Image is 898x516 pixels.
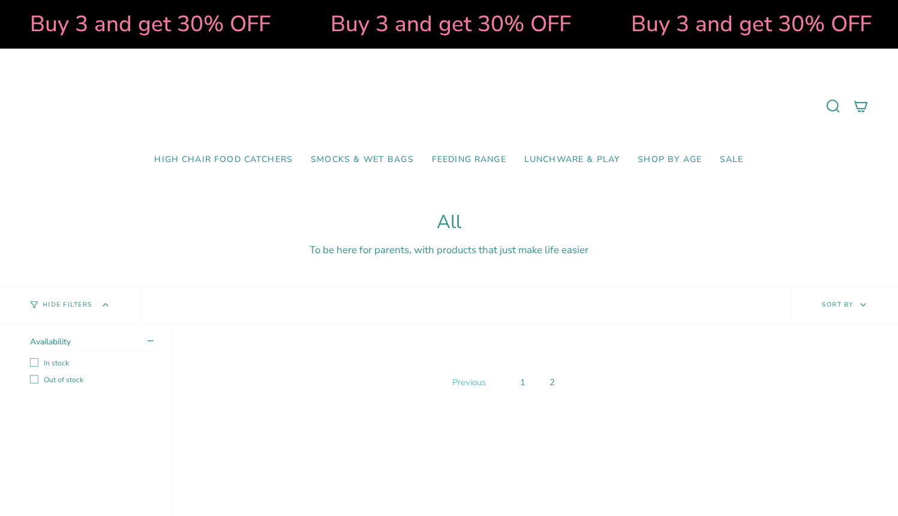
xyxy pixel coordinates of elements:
[545,374,560,391] a: 2
[630,9,871,39] strong: Buy 3 and get 30% OFF
[302,146,423,174] a: Smocks & Wet Bags
[43,302,92,308] span: Hide Filters
[629,146,711,174] a: Shop by Age
[791,286,898,323] button: Sort by
[432,155,506,165] span: Feeding Range
[30,211,868,233] h1: All
[330,9,570,39] strong: Buy 3 and get 30% OFF
[30,375,154,385] label: Out of stock
[638,155,702,165] span: Shop by Age
[311,155,414,165] span: Smocks & Wet Bags
[29,9,270,39] strong: Buy 3 and get 30% OFF
[452,376,486,388] span: Previous
[449,373,489,391] a: Previous
[711,146,753,174] a: SALE
[30,336,154,351] summary: Availability
[524,155,620,165] span: Lunchware & Play
[822,300,854,309] span: Sort by
[310,243,588,257] span: To be here for parents, with products that just make life easier
[145,146,302,174] a: High Chair Food Catchers
[30,336,71,347] span: Availability
[154,155,293,165] span: High Chair Food Catchers
[515,146,629,174] a: Lunchware & Play
[423,146,515,174] a: Feeding Range
[30,358,154,368] label: In stock
[720,155,744,165] span: SALE
[515,374,530,391] a: 1
[346,67,552,146] a: Mumma’s Little Helpers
